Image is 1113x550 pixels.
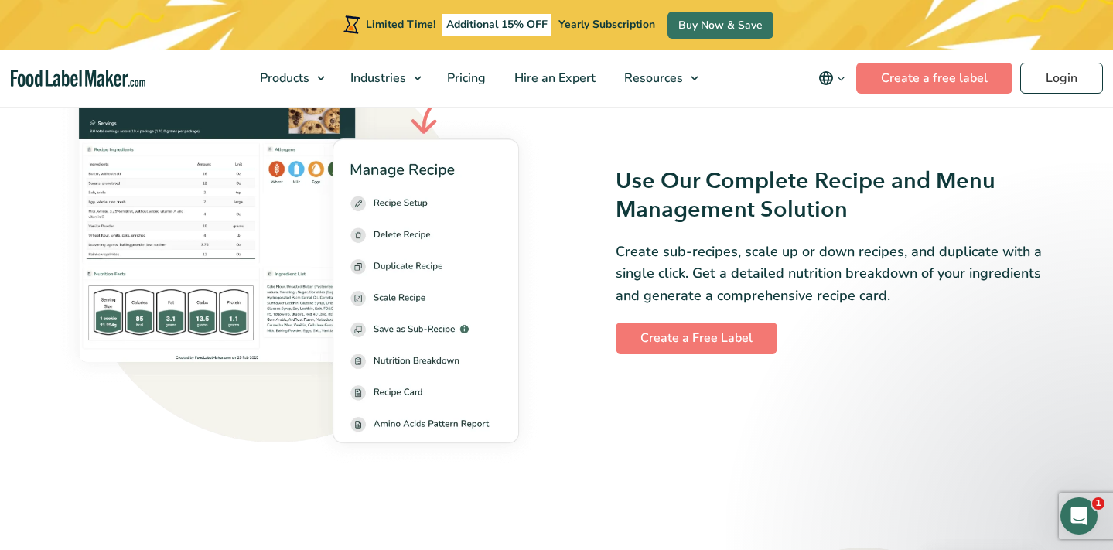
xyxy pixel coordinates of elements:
[856,63,1012,94] a: Create a free label
[610,50,706,107] a: Resources
[667,12,773,39] a: Buy Now & Save
[336,50,429,107] a: Industries
[442,14,551,36] span: Additional 15% OFF
[558,17,655,32] span: Yearly Subscription
[500,50,606,107] a: Hire an Expert
[616,241,1063,307] p: Create sub-recipes, scale up or down recipes, and duplicate with a single click. Get a detailed n...
[366,17,435,32] span: Limited Time!
[616,167,1063,225] h3: Use Our Complete Recipe and Menu Management Solution
[255,70,311,87] span: Products
[1060,497,1098,535] iframe: Intercom live chat
[1020,63,1103,94] a: Login
[442,70,487,87] span: Pricing
[246,50,333,107] a: Products
[346,70,408,87] span: Industries
[1092,497,1104,510] span: 1
[433,50,497,107] a: Pricing
[616,323,777,354] a: Create a Free Label
[510,70,597,87] span: Hire an Expert
[620,70,685,87] span: Resources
